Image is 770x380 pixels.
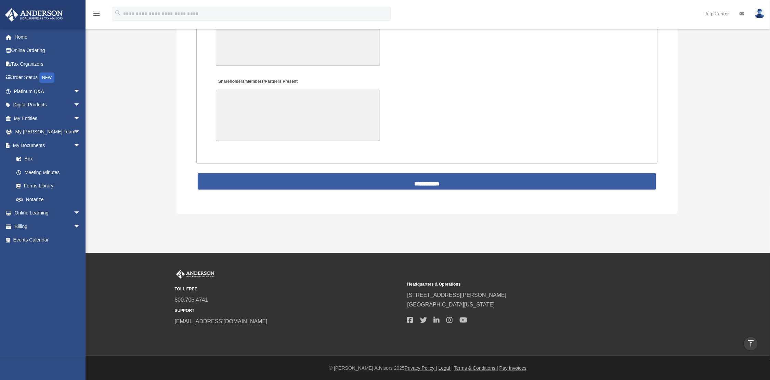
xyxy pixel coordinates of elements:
[10,193,91,206] a: Notarize
[439,365,453,371] a: Legal |
[74,139,87,153] span: arrow_drop_down
[5,98,91,112] a: Digital Productsarrow_drop_down
[5,206,91,220] a: Online Learningarrow_drop_down
[407,281,635,288] small: Headquarters & Operations
[5,125,91,139] a: My [PERSON_NAME] Teamarrow_drop_down
[92,12,101,18] a: menu
[10,179,91,193] a: Forms Library
[5,71,91,85] a: Order StatusNEW
[5,139,91,152] a: My Documentsarrow_drop_down
[175,297,208,303] a: 800.706.4741
[5,233,91,247] a: Events Calendar
[175,270,216,279] img: Anderson Advisors Platinum Portal
[74,125,87,139] span: arrow_drop_down
[3,8,65,22] img: Anderson Advisors Platinum Portal
[74,84,87,99] span: arrow_drop_down
[5,112,91,125] a: My Entitiesarrow_drop_down
[74,98,87,112] span: arrow_drop_down
[454,365,498,371] a: Terms & Conditions |
[175,286,403,293] small: TOLL FREE
[114,9,122,17] i: search
[5,84,91,98] a: Platinum Q&Aarrow_drop_down
[755,9,765,18] img: User Pic
[74,220,87,234] span: arrow_drop_down
[86,364,770,372] div: © [PERSON_NAME] Advisors 2025
[175,318,267,324] a: [EMAIL_ADDRESS][DOMAIN_NAME]
[175,307,403,314] small: SUPPORT
[5,30,91,44] a: Home
[407,302,495,307] a: [GEOGRAPHIC_DATA][US_STATE]
[74,112,87,126] span: arrow_drop_down
[744,337,758,351] a: vertical_align_top
[5,220,91,233] a: Billingarrow_drop_down
[216,77,299,87] label: Shareholders/Members/Partners Present
[10,152,91,166] a: Box
[747,339,755,348] i: vertical_align_top
[5,57,91,71] a: Tax Organizers
[39,73,54,83] div: NEW
[10,166,87,179] a: Meeting Minutes
[405,365,437,371] a: Privacy Policy |
[407,292,507,298] a: [STREET_ADDRESS][PERSON_NAME]
[92,10,101,18] i: menu
[499,365,526,371] a: Pay Invoices
[74,206,87,220] span: arrow_drop_down
[5,44,91,57] a: Online Ordering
